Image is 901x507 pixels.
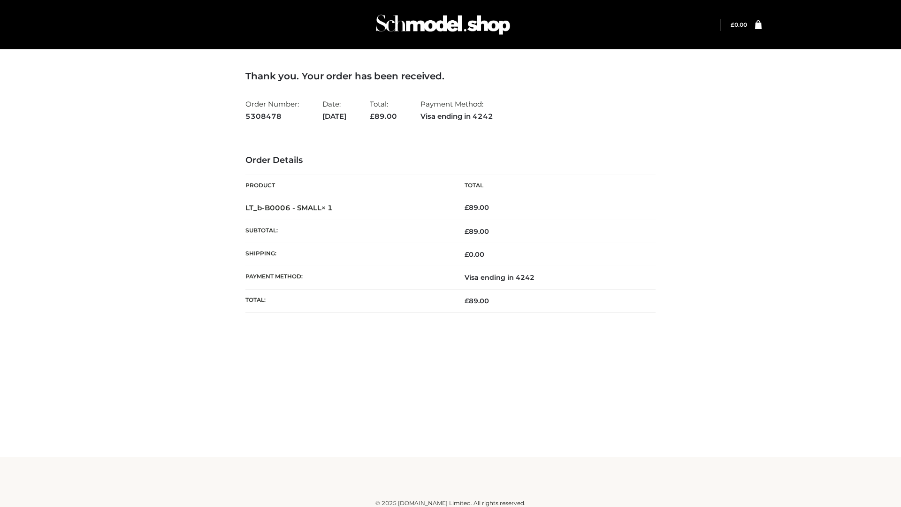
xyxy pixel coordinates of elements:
[731,21,747,28] a: £0.00
[465,250,469,259] span: £
[420,110,493,123] strong: Visa ending in 4242
[245,96,299,124] li: Order Number:
[245,203,333,212] strong: LT_b-B0006 - SMALL
[450,175,656,196] th: Total
[370,112,397,121] span: 89.00
[465,203,469,212] span: £
[465,227,489,236] span: 89.00
[465,297,469,305] span: £
[370,112,374,121] span: £
[245,243,450,266] th: Shipping:
[465,297,489,305] span: 89.00
[450,266,656,289] td: Visa ending in 4242
[245,70,656,82] h3: Thank you. Your order has been received.
[731,21,734,28] span: £
[465,203,489,212] bdi: 89.00
[465,227,469,236] span: £
[373,6,513,43] img: Schmodel Admin 964
[245,175,450,196] th: Product
[245,110,299,123] strong: 5308478
[321,203,333,212] strong: × 1
[465,250,484,259] bdi: 0.00
[245,155,656,166] h3: Order Details
[245,266,450,289] th: Payment method:
[420,96,493,124] li: Payment Method:
[245,220,450,243] th: Subtotal:
[322,110,346,123] strong: [DATE]
[370,96,397,124] li: Total:
[731,21,747,28] bdi: 0.00
[322,96,346,124] li: Date:
[245,289,450,312] th: Total:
